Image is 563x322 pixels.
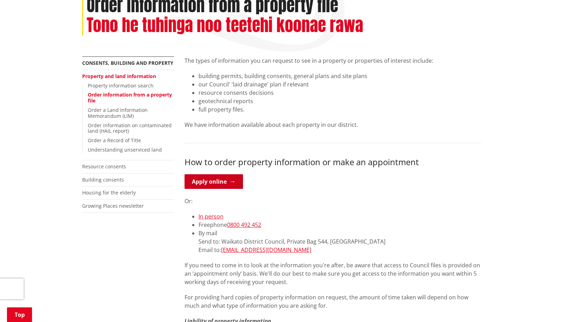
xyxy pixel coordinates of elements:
h3: How to order property information or make an appointment [185,157,481,167]
li: building permits, building consents, general plans and site plans [198,72,481,80]
li: Freephone [198,221,481,229]
a: [EMAIL_ADDRESS][DOMAIN_NAME] [221,246,311,254]
a: In person [198,213,224,220]
a: Top [7,307,32,322]
a: Apply online [185,174,243,189]
p: If you need to come in to look at the information you're after, be aware that access to Council f... [185,261,481,286]
a: Order information from a property file [88,91,172,104]
li: our Council' 'laid drainage' plan if relevant [198,80,481,89]
a: Understanding unserviced land [88,146,162,153]
p: Or: [185,197,481,205]
a: Order a Record of Title [88,137,141,144]
li: geotechnical reports [198,97,481,105]
p: We have information available about each property in our district. [185,121,481,129]
a: Property and land information [82,73,156,79]
li: full property files. [198,105,481,114]
iframe: Messenger Launcher [531,293,556,318]
a: Resource consents [82,163,126,170]
a: Building consents [82,176,124,183]
a: 0800 492 452 [227,221,261,229]
h2: Tono he tuhinga noo teetehi koonae rawa [87,15,363,36]
a: Property information search [88,82,154,89]
li: By mail Send to: Waikato District Council, Private Bag 544, [GEOGRAPHIC_DATA] Email to: [198,229,481,254]
a: Growing Places newsletter [82,202,144,209]
p: The types of information you can request to see in a property or properties of interest include: [185,56,481,65]
a: Housing for the elderly [82,189,136,196]
a: Order a Land Information Memorandum (LIM) [88,107,148,119]
li: resource consents decisions [198,89,481,97]
p: For providing hard copies of property information on request, the amount of time taken will depen... [185,293,481,310]
a: Consents, building and property [82,60,173,66]
a: Order information on contaminated land (HAIL report) [88,122,172,135]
